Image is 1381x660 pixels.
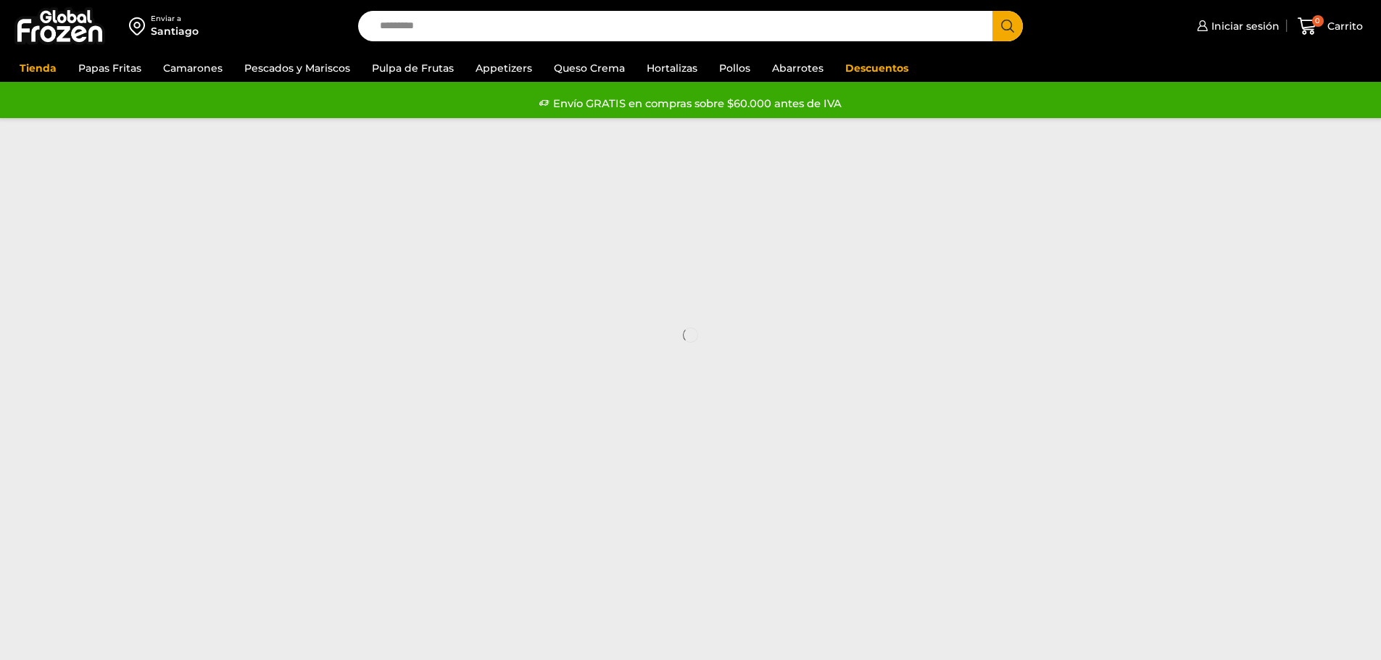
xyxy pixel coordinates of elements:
a: Iniciar sesión [1193,12,1280,41]
a: 0 Carrito [1294,9,1367,43]
div: Enviar a [151,14,199,24]
a: Tienda [12,54,64,82]
a: Pollos [712,54,758,82]
a: Hortalizas [639,54,705,82]
a: Abarrotes [765,54,831,82]
div: Santiago [151,24,199,38]
a: Papas Fritas [71,54,149,82]
span: Carrito [1324,19,1363,33]
span: Iniciar sesión [1208,19,1280,33]
a: Pescados y Mariscos [237,54,357,82]
img: address-field-icon.svg [129,14,151,38]
button: Search button [992,11,1023,41]
a: Queso Crema [547,54,632,82]
a: Descuentos [838,54,916,82]
a: Pulpa de Frutas [365,54,461,82]
a: Appetizers [468,54,539,82]
a: Camarones [156,54,230,82]
span: 0 [1312,15,1324,27]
